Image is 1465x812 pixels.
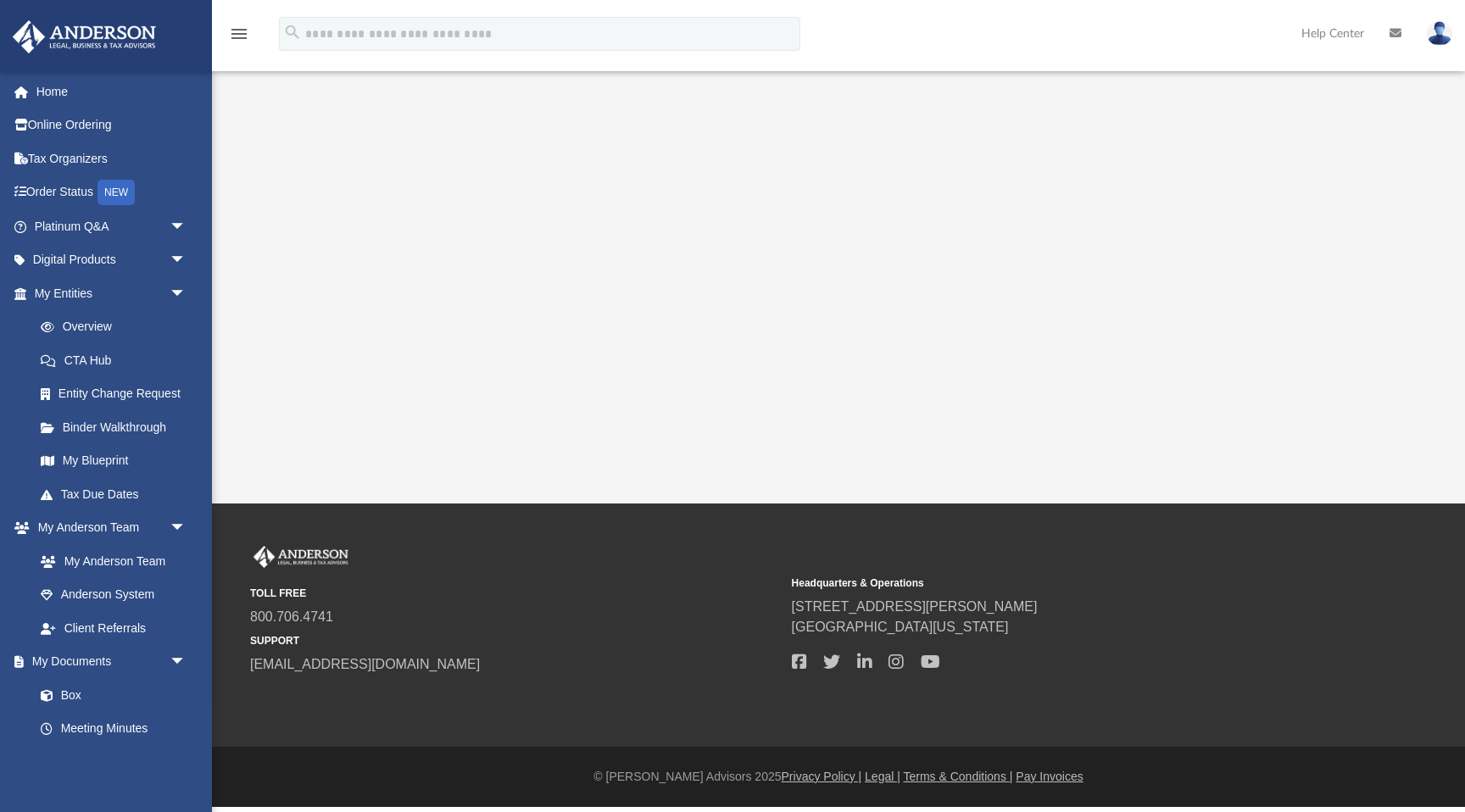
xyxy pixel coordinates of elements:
[1427,21,1452,46] img: User Pic
[24,712,203,746] a: Meeting Minutes
[24,310,212,344] a: Overview
[24,544,195,578] a: My Anderson Team
[229,24,249,44] i: menu
[250,609,333,624] a: 800.706.4741
[24,444,203,478] a: My Blueprint
[250,546,352,568] img: Anderson Advisors Platinum Portal
[12,243,212,277] a: Digital Productsarrow_drop_down
[12,142,212,175] a: Tax Organizers
[24,578,203,612] a: Anderson System
[904,770,1013,783] a: Terms & Conditions |
[229,32,249,44] a: menu
[12,209,212,243] a: Platinum Q&Aarrow_drop_down
[170,511,203,546] span: arrow_drop_down
[12,75,212,108] a: Home
[782,770,862,783] a: Privacy Policy |
[170,645,203,680] span: arrow_drop_down
[24,678,195,712] a: Box
[24,745,195,779] a: Forms Library
[250,633,780,648] small: SUPPORT
[865,770,900,783] a: Legal |
[12,276,212,310] a: My Entitiesarrow_drop_down
[170,243,203,278] span: arrow_drop_down
[12,108,212,142] a: Online Ordering
[12,645,203,679] a: My Documentsarrow_drop_down
[24,343,212,377] a: CTA Hub
[250,586,780,601] small: TOLL FREE
[12,175,212,210] a: Order StatusNEW
[24,477,212,511] a: Tax Due Dates
[792,576,1322,591] small: Headquarters & Operations
[12,511,203,545] a: My Anderson Teamarrow_drop_down
[283,23,302,42] i: search
[8,20,161,53] img: Anderson Advisors Platinum Portal
[24,410,212,444] a: Binder Walkthrough
[170,276,203,311] span: arrow_drop_down
[24,377,212,411] a: Entity Change Request
[250,657,480,671] a: [EMAIL_ADDRESS][DOMAIN_NAME]
[1016,770,1083,783] a: Pay Invoices
[792,620,1009,634] a: [GEOGRAPHIC_DATA][US_STATE]
[792,599,1038,614] a: [STREET_ADDRESS][PERSON_NAME]
[24,611,203,645] a: Client Referrals
[170,209,203,244] span: arrow_drop_down
[212,768,1465,786] div: © [PERSON_NAME] Advisors 2025
[97,180,135,205] div: NEW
